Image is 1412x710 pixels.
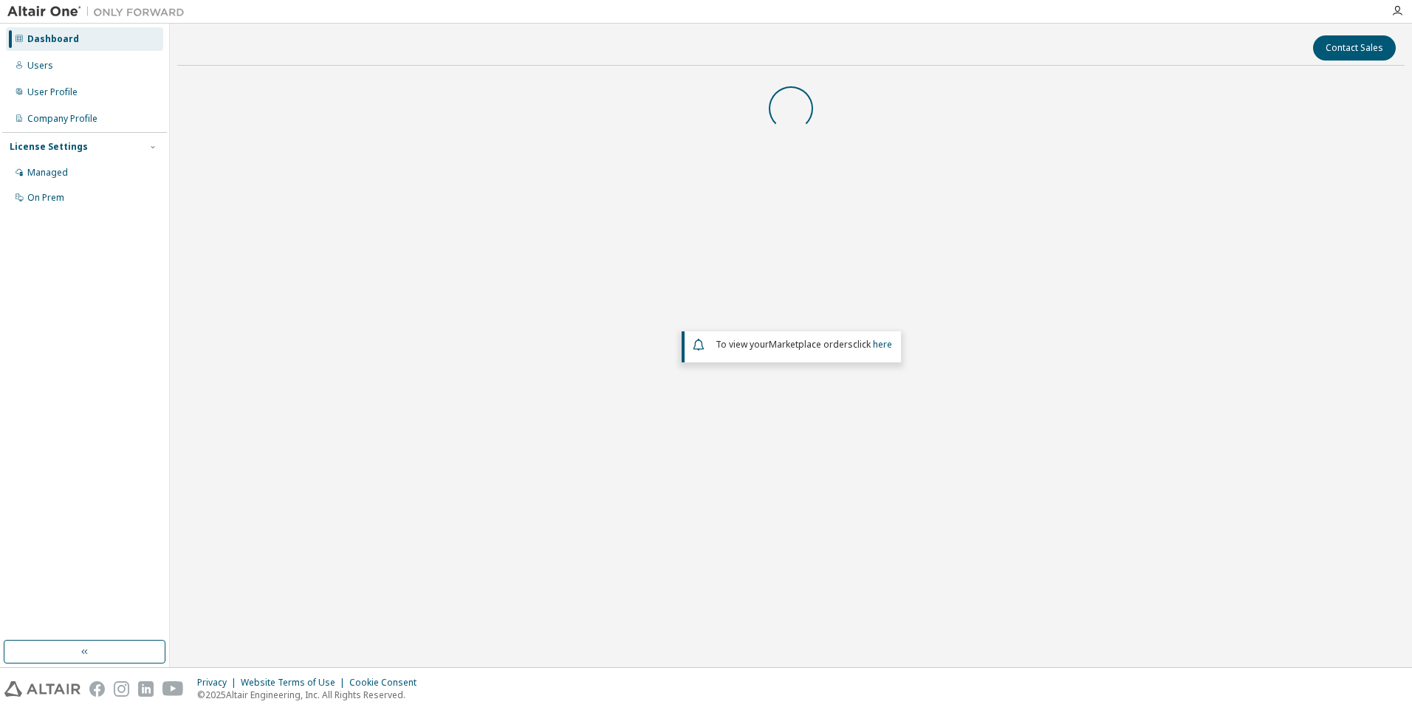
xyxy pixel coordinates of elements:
[27,86,78,98] div: User Profile
[4,681,80,697] img: altair_logo.svg
[7,4,192,19] img: Altair One
[197,689,425,701] p: © 2025 Altair Engineering, Inc. All Rights Reserved.
[1313,35,1396,61] button: Contact Sales
[162,681,184,697] img: youtube.svg
[349,677,425,689] div: Cookie Consent
[27,60,53,72] div: Users
[873,338,892,351] a: here
[769,338,853,351] em: Marketplace orders
[114,681,129,697] img: instagram.svg
[716,338,892,351] span: To view your click
[27,33,79,45] div: Dashboard
[197,677,241,689] div: Privacy
[138,681,154,697] img: linkedin.svg
[89,681,105,697] img: facebook.svg
[27,113,97,125] div: Company Profile
[10,141,88,153] div: License Settings
[27,167,68,179] div: Managed
[27,192,64,204] div: On Prem
[241,677,349,689] div: Website Terms of Use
